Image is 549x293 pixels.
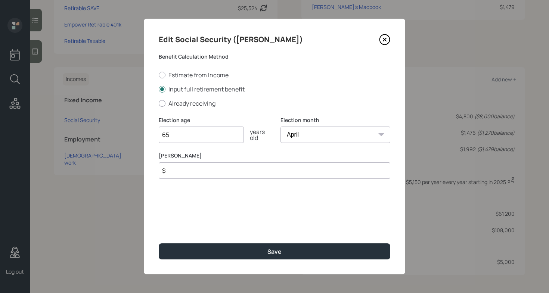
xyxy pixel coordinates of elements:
div: Save [267,247,282,256]
label: [PERSON_NAME] [159,152,390,159]
label: Benefit Calculation Method [159,53,390,60]
label: Election month [280,116,390,124]
button: Save [159,243,390,259]
label: Election age [159,116,269,124]
div: years old [244,129,269,141]
label: Already receiving [159,99,390,107]
h4: Edit Social Security ([PERSON_NAME]) [159,34,303,46]
label: Estimate from Income [159,71,390,79]
label: Input full retirement benefit [159,85,390,93]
